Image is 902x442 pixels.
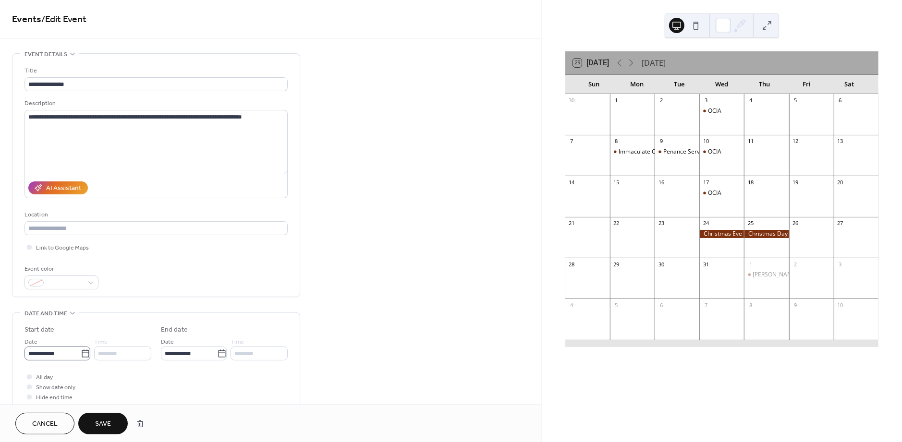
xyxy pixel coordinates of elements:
[642,57,666,69] div: [DATE]
[24,264,97,274] div: Event color
[231,337,244,347] span: Time
[747,179,754,186] div: 18
[24,210,286,220] div: Location
[702,301,709,309] div: 7
[837,138,844,145] div: 13
[28,181,88,194] button: AI Assistant
[619,148,682,156] div: Immaculate Conception
[568,97,575,104] div: 30
[36,373,53,383] span: All day
[94,337,108,347] span: Time
[41,11,86,29] span: / Edit Event
[792,179,799,186] div: 19
[708,107,721,115] div: OCIA
[792,138,799,145] div: 12
[615,75,658,94] div: Mon
[663,148,707,156] div: Penance Service
[699,230,744,238] div: Christmas Eve
[792,261,799,268] div: 2
[570,56,612,70] button: 29[DATE]
[702,97,709,104] div: 3
[699,189,744,197] div: OCIA
[702,261,709,268] div: 31
[792,301,799,309] div: 9
[655,148,699,156] div: Penance Service
[36,383,75,393] span: Show date only
[837,97,844,104] div: 6
[161,325,188,335] div: End date
[15,413,74,434] button: Cancel
[747,220,754,227] div: 25
[568,261,575,268] div: 28
[95,419,111,430] span: Save
[658,301,665,309] div: 6
[36,243,89,253] span: Link to Google Maps
[708,148,721,156] div: OCIA
[658,75,701,94] div: Tue
[658,138,665,145] div: 9
[573,75,616,94] div: Sun
[613,261,620,268] div: 29
[24,325,54,335] div: Start date
[828,75,871,94] div: Sat
[702,179,709,186] div: 17
[699,148,744,156] div: OCIA
[837,261,844,268] div: 3
[708,189,721,197] div: OCIA
[658,261,665,268] div: 30
[658,179,665,186] div: 16
[747,301,754,309] div: 8
[837,220,844,227] div: 27
[837,179,844,186] div: 20
[568,301,575,309] div: 4
[792,220,799,227] div: 26
[786,75,829,94] div: Fri
[12,11,41,29] a: Events
[658,220,665,227] div: 23
[613,220,620,227] div: 22
[743,75,786,94] div: Thu
[744,230,789,238] div: Christmas Day
[613,301,620,309] div: 5
[24,309,67,319] span: Date and time
[46,184,81,194] div: AI Assistant
[699,107,744,115] div: OCIA
[36,393,73,403] span: Hide end time
[747,261,754,268] div: 1
[753,271,840,279] div: [PERSON_NAME], Mother of God
[837,301,844,309] div: 10
[744,271,789,279] div: Mary, Mother of God
[702,138,709,145] div: 10
[24,98,286,108] div: Description
[568,220,575,227] div: 21
[701,75,744,94] div: Wed
[568,179,575,186] div: 14
[78,413,128,434] button: Save
[32,419,58,430] span: Cancel
[613,179,620,186] div: 15
[747,97,754,104] div: 4
[24,66,286,76] div: Title
[702,220,709,227] div: 24
[161,337,174,347] span: Date
[792,97,799,104] div: 5
[24,337,37,347] span: Date
[613,97,620,104] div: 1
[613,138,620,145] div: 8
[747,138,754,145] div: 11
[24,49,67,60] span: Event details
[568,138,575,145] div: 7
[610,148,655,156] div: Immaculate Conception
[658,97,665,104] div: 2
